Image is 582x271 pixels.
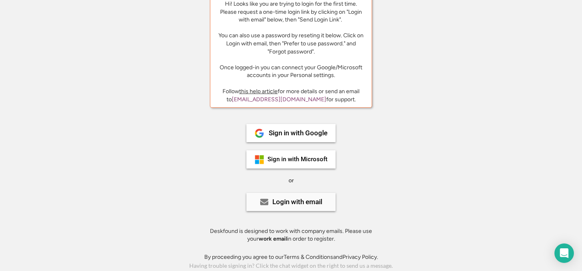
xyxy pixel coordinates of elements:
a: this help article [239,88,278,95]
img: 1024px-Google__G__Logo.svg.png [255,128,264,138]
div: or [289,177,294,185]
strong: work email [259,235,287,242]
img: ms-symbollockup_mssymbol_19.png [255,155,264,164]
div: By proceeding you agree to our and [204,253,378,261]
div: Open Intercom Messenger [554,243,574,263]
a: Terms & Conditions [284,254,333,260]
div: Sign in with Microsoft [267,156,327,162]
div: Follow for more details or send an email to for support. [216,87,366,103]
div: Deskfound is designed to work with company emails. Please use your in order to register. [200,227,382,243]
div: Login with email [272,198,322,205]
a: Privacy Policy. [342,254,378,260]
a: [EMAIL_ADDRESS][DOMAIN_NAME] [232,96,326,103]
div: Sign in with Google [269,130,327,137]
